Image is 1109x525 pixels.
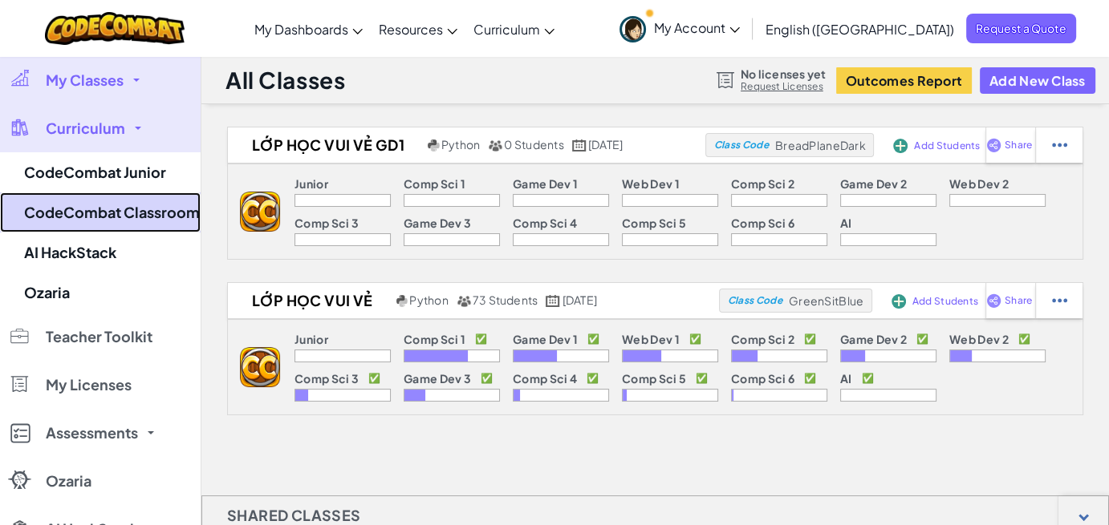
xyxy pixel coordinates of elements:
[46,474,91,488] span: Ozaria
[1005,296,1032,305] span: Share
[731,177,794,190] p: Comp Sci 2
[622,372,686,385] p: Comp Sci 5
[804,333,816,345] p: ✅
[840,333,907,345] p: Game Dev 2
[396,295,408,307] img: python.png
[46,426,138,440] span: Assessments
[45,12,185,45] img: CodeCombat logo
[986,293,1001,308] img: IconShare_Purple.svg
[731,333,794,345] p: Comp Sci 2
[475,333,487,345] p: ✅
[228,133,705,157] a: Lớp học vui vẻ GD1 Python 0 Students [DATE]
[728,296,782,305] span: Class Code
[588,137,623,151] span: [DATE]
[441,137,480,151] span: Python
[696,372,708,385] p: ✅
[980,67,1095,94] button: Add New Class
[804,372,816,385] p: ✅
[546,295,560,307] img: calendar.svg
[789,293,863,308] span: GreenSitBlue
[1005,140,1032,150] span: Share
[741,67,826,80] span: No licenses yet
[1052,293,1067,308] img: IconStudentEllipsis.svg
[1018,333,1030,345] p: ✅
[654,19,740,36] span: My Account
[473,293,538,307] span: 73 Students
[840,372,852,385] p: AI
[949,177,1009,190] p: Web Dev 2
[914,141,980,151] span: Add Students
[619,16,646,42] img: avatar
[240,192,280,232] img: logo
[689,333,701,345] p: ✅
[893,139,908,153] img: IconAddStudents.svg
[611,3,748,54] a: My Account
[758,7,962,50] a: English ([GEOGRAPHIC_DATA])
[246,7,371,50] a: My Dashboards
[409,293,448,307] span: Python
[228,289,719,313] a: Lớp học vui vẻ Python 73 Students [DATE]
[465,7,563,50] a: Curriculum
[892,294,906,309] img: IconAddStudents.svg
[587,333,599,345] p: ✅
[587,372,599,385] p: ✅
[513,177,578,190] p: Game Dev 1
[473,21,540,38] span: Curriculum
[986,138,1001,152] img: IconShare_Purple.svg
[254,21,348,38] span: My Dashboards
[949,333,1009,345] p: Web Dev 2
[916,333,928,345] p: ✅
[295,216,359,229] p: Comp Sci 3
[295,177,328,190] p: Junior
[513,333,578,345] p: Game Dev 1
[46,73,124,87] span: My Classes
[457,295,471,307] img: MultipleUsers.png
[379,21,443,38] span: Resources
[481,372,493,385] p: ✅
[46,329,152,344] span: Teacher Toolkit
[731,216,794,229] p: Comp Sci 6
[240,347,280,387] img: logo
[836,67,972,94] button: Outcomes Report
[840,177,907,190] p: Game Dev 2
[741,80,826,93] a: Request Licenses
[404,177,465,190] p: Comp Sci 1
[622,177,680,190] p: Web Dev 1
[714,140,769,150] span: Class Code
[1052,138,1067,152] img: IconStudentEllipsis.svg
[428,139,440,151] img: python.png
[46,121,125,135] span: Curriculum
[513,216,577,229] p: Comp Sci 4
[572,139,587,151] img: calendar.svg
[513,372,577,385] p: Comp Sci 4
[912,297,978,306] span: Add Students
[225,65,345,95] h1: All Classes
[404,216,471,229] p: Game Dev 3
[840,216,852,229] p: AI
[622,216,686,229] p: Comp Sci 5
[404,333,465,345] p: Comp Sci 1
[775,138,866,152] span: BreadPlaneDark
[228,289,392,313] h2: Lớp học vui vẻ
[622,333,680,345] p: Web Dev 1
[368,372,380,385] p: ✅
[228,133,424,157] h2: Lớp học vui vẻ GD1
[966,14,1076,43] a: Request a Quote
[46,378,132,392] span: My Licenses
[371,7,465,50] a: Resources
[862,372,874,385] p: ✅
[295,372,359,385] p: Comp Sci 3
[504,137,563,151] span: 0 Students
[766,21,954,38] span: English ([GEOGRAPHIC_DATA])
[488,139,502,151] img: MultipleUsers.png
[563,293,597,307] span: [DATE]
[295,333,328,345] p: Junior
[731,372,794,385] p: Comp Sci 6
[404,372,471,385] p: Game Dev 3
